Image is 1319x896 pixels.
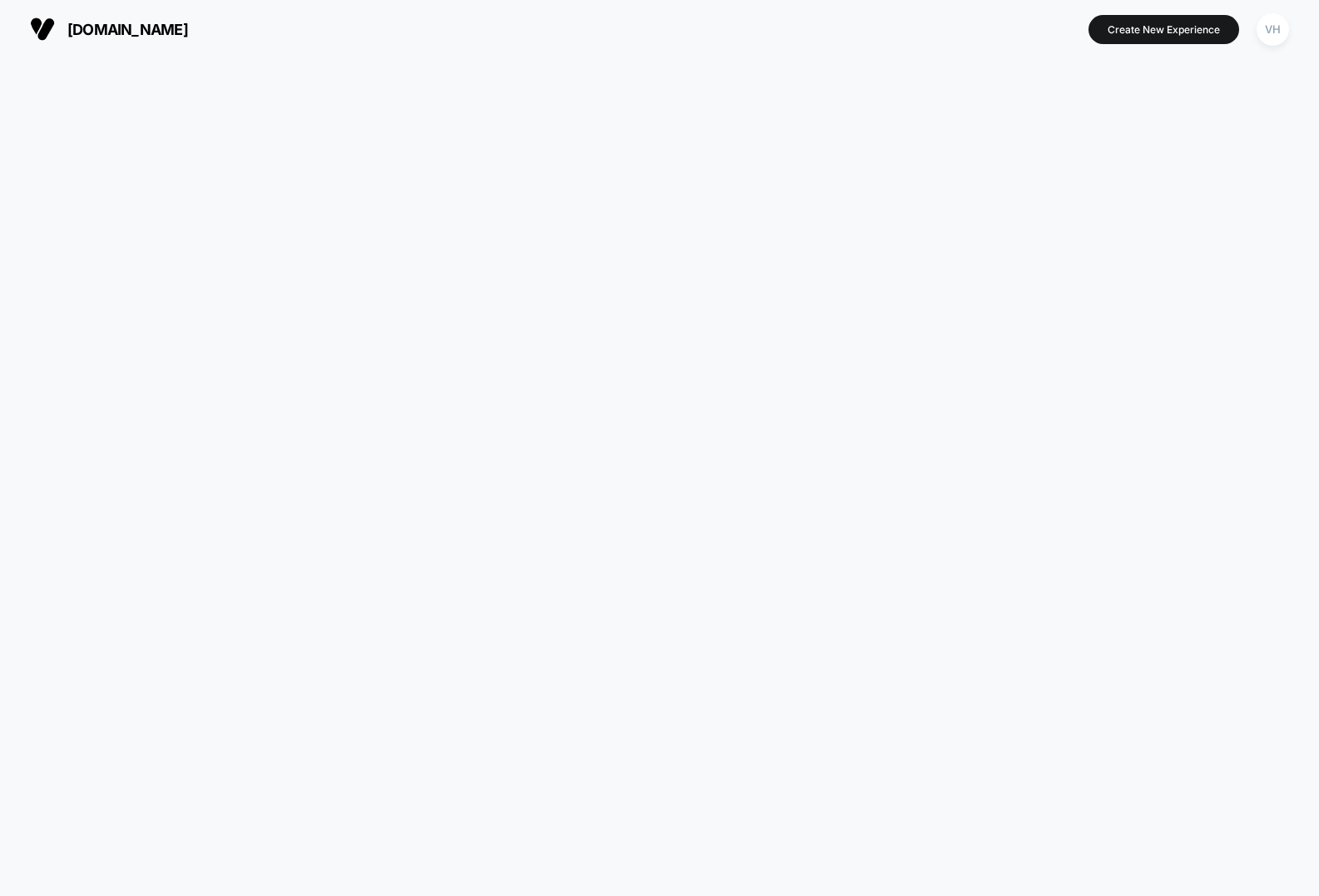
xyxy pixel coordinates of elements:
[25,16,193,42] button: [DOMAIN_NAME]
[67,21,188,38] span: [DOMAIN_NAME]
[1088,15,1239,44] button: Create New Experience
[1257,13,1289,46] div: VH
[1252,12,1294,47] button: VH
[30,17,55,42] img: Visually logo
